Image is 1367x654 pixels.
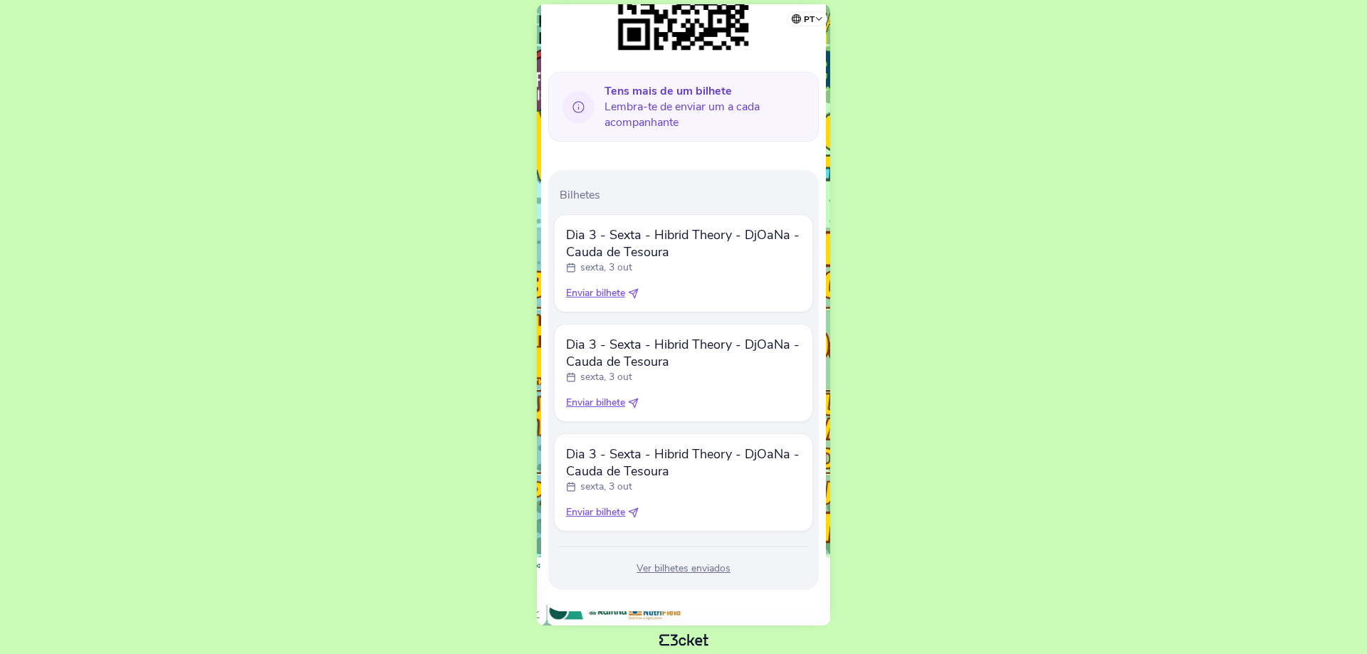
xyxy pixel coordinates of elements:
span: Enviar bilhete [566,396,625,410]
span: Enviar bilhete [566,286,625,300]
span: Lembra-te de enviar um a cada acompanhante [604,83,807,130]
p: sexta, 3 out [580,480,632,494]
span: Dia 3 - Sexta - Hibrid Theory - DjOaNa - Cauda de Tesoura [566,226,801,260]
b: Tens mais de um bilhete [604,83,732,99]
div: Ver bilhetes enviados [554,561,813,576]
span: Dia 3 - Sexta - Hibrid Theory - DjOaNa - Cauda de Tesoura [566,445,801,480]
p: sexta, 3 out [580,260,632,275]
p: sexta, 3 out [580,370,632,384]
p: Bilhetes [560,187,813,203]
span: Dia 3 - Sexta - Hibrid Theory - DjOaNa - Cauda de Tesoura [566,336,801,370]
span: Enviar bilhete [566,505,625,519]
